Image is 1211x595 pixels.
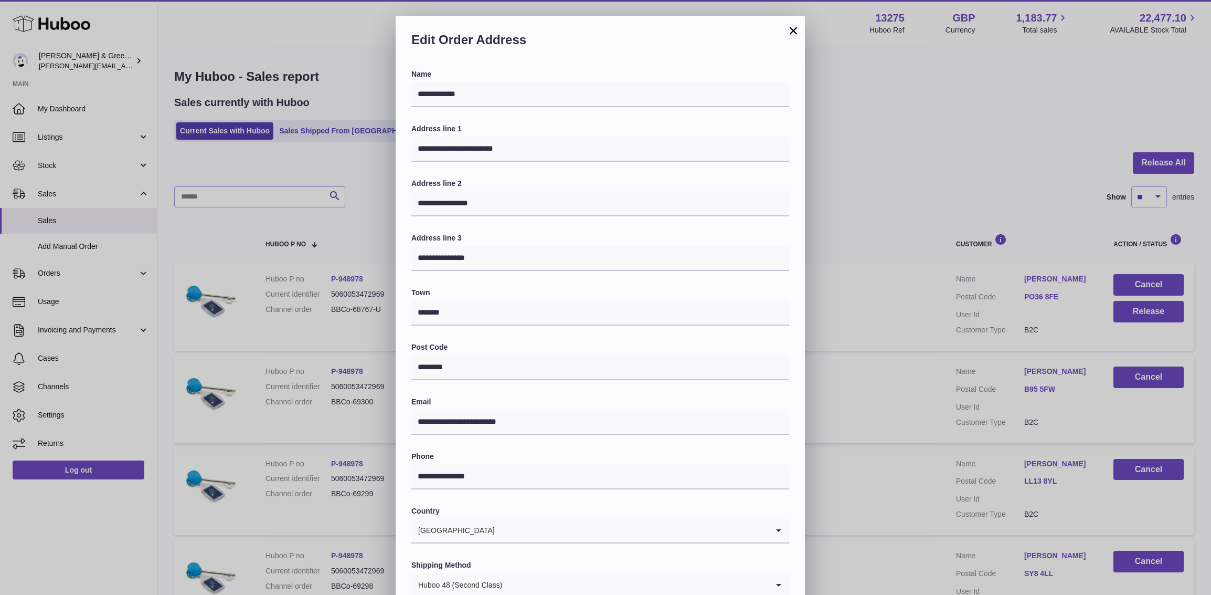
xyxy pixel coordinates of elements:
button: × [787,24,800,37]
label: Address line 1 [411,124,789,134]
label: Name [411,69,789,79]
label: Post Code [411,342,789,352]
label: Address line 3 [411,233,789,243]
label: Shipping Method [411,560,789,570]
input: Search for option [495,518,768,542]
h2: Edit Order Address [411,32,789,54]
label: Email [411,397,789,407]
div: Search for option [411,518,789,544]
label: Town [411,288,789,298]
label: Phone [411,452,789,462]
label: Address line 2 [411,179,789,189]
label: Country [411,506,789,516]
span: [GEOGRAPHIC_DATA] [411,518,495,542]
